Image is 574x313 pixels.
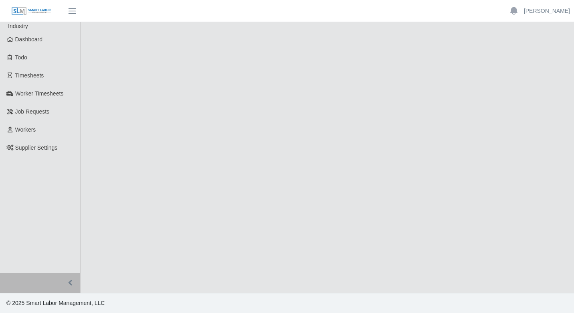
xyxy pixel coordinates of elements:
[15,90,63,97] span: Worker Timesheets
[15,108,50,115] span: Job Requests
[524,7,570,15] a: [PERSON_NAME]
[11,7,51,16] img: SLM Logo
[15,54,27,61] span: Todo
[15,72,44,79] span: Timesheets
[15,144,58,151] span: Supplier Settings
[15,36,43,43] span: Dashboard
[6,300,105,306] span: © 2025 Smart Labor Management, LLC
[15,126,36,133] span: Workers
[8,23,28,29] span: Industry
